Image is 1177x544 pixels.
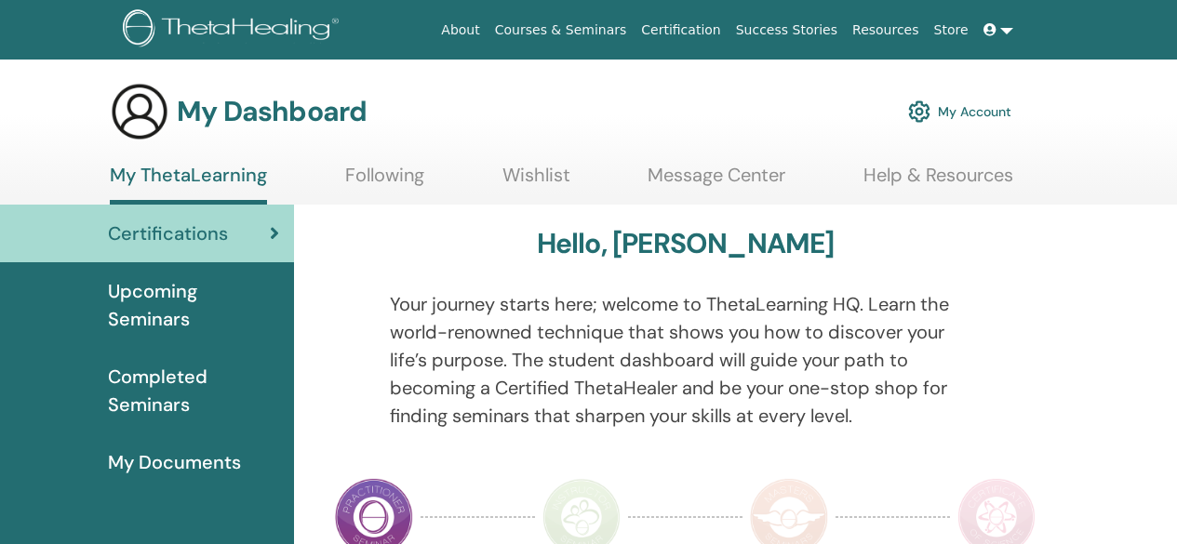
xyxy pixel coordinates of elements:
img: logo.png [123,9,345,51]
a: My Account [908,91,1011,132]
p: Your journey starts here; welcome to ThetaLearning HQ. Learn the world-renowned technique that sh... [390,290,982,430]
a: Help & Resources [863,164,1013,200]
a: Store [927,13,976,47]
span: My Documents [108,448,241,476]
img: generic-user-icon.jpg [110,82,169,141]
span: Certifications [108,219,228,247]
h3: My Dashboard [177,95,367,128]
a: About [434,13,487,47]
h3: Hello, [PERSON_NAME] [537,227,835,260]
a: Certification [634,13,728,47]
a: Wishlist [502,164,570,200]
a: Resources [845,13,927,47]
span: Completed Seminars [108,363,279,418]
a: Courses & Seminars [488,13,635,47]
a: Success Stories [729,13,845,47]
a: My ThetaLearning [110,164,267,205]
span: Upcoming Seminars [108,277,279,333]
a: Following [345,164,424,200]
img: cog.svg [908,96,930,127]
a: Message Center [648,164,785,200]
